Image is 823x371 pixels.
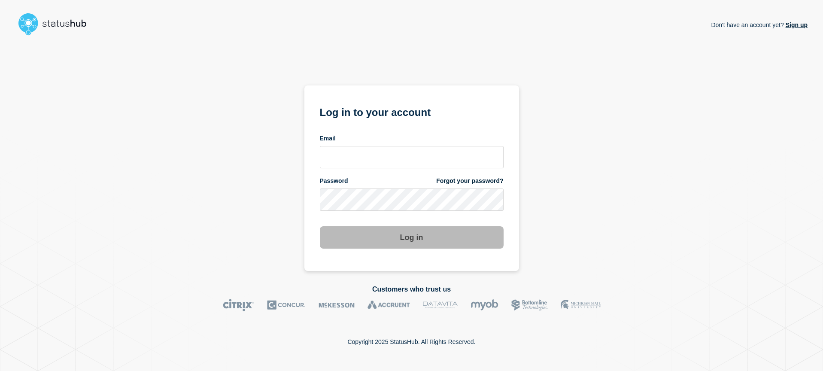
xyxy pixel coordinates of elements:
img: myob logo [471,299,498,311]
p: Copyright 2025 StatusHub. All Rights Reserved. [347,338,475,345]
input: password input [320,189,504,211]
span: Email [320,134,336,143]
input: email input [320,146,504,168]
img: Citrix logo [223,299,254,311]
button: Log in [320,226,504,249]
img: DataVita logo [423,299,458,311]
h1: Log in to your account [320,103,504,119]
span: Password [320,177,348,185]
img: Concur logo [267,299,306,311]
img: StatusHub logo [15,10,97,38]
a: Sign up [784,21,808,28]
img: MSU logo [561,299,601,311]
img: McKesson logo [319,299,355,311]
h2: Customers who trust us [15,286,808,293]
img: Accruent logo [367,299,410,311]
img: Bottomline logo [511,299,548,311]
p: Don't have an account yet? [711,15,808,35]
a: Forgot your password? [436,177,503,185]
